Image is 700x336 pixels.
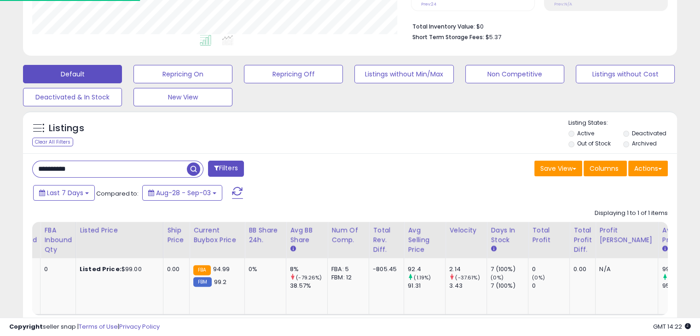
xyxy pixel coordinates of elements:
div: Listed Price [80,226,159,235]
button: Deactivated & In Stock [23,88,122,106]
div: Profit [PERSON_NAME] [599,226,654,245]
small: Prev: 24 [421,1,436,7]
button: Non Competitive [465,65,564,83]
small: (0%) [532,274,545,281]
small: FBM [193,277,211,287]
div: Days In Stock [491,226,524,245]
div: Total Profit Diff. [573,226,591,255]
div: 99 [662,265,699,273]
div: Total Profit [532,226,566,245]
small: Avg BB Share. [290,245,295,253]
div: Total Rev. Diff. [373,226,400,255]
div: seller snap | | [9,323,160,331]
button: Repricing Off [244,65,343,83]
div: Avg Win Price [662,226,695,245]
button: Last 7 Days [33,185,95,201]
div: 0% [249,265,279,273]
span: 94.99 [213,265,230,273]
div: FBA: 5 [331,265,362,273]
div: 92.4 [408,265,445,273]
div: 2.14 [449,265,486,273]
small: Avg Win Price. [662,245,667,253]
div: Velocity [449,226,483,235]
b: Total Inventory Value: [412,23,475,30]
div: Clear All Filters [32,138,73,146]
button: Aug-28 - Sep-03 [142,185,222,201]
button: Default [23,65,122,83]
b: Listed Price: [80,265,121,273]
button: Actions [628,161,668,176]
span: $5.37 [486,33,501,41]
div: 7 (100%) [491,282,528,290]
div: Num of Comp. [331,226,365,245]
small: (0%) [491,274,503,281]
div: Displaying 1 to 1 of 1 items [595,209,668,218]
div: 0 [532,282,569,290]
div: BB Share 24h. [249,226,282,245]
button: Listings without Min/Max [354,65,453,83]
div: 38.57% [290,282,327,290]
div: -805.45 [373,265,397,273]
div: Current Buybox Price [193,226,241,245]
label: Deactivated [631,129,666,137]
div: 95.08 [662,282,699,290]
div: 3.43 [449,282,486,290]
label: Archived [631,139,656,147]
div: $99.00 [80,265,156,273]
small: Prev: N/A [554,1,572,7]
span: Compared to: [96,189,139,198]
h5: Listings [49,122,84,135]
div: FBM: 12 [331,273,362,282]
button: Save View [534,161,582,176]
label: Out of Stock [577,139,611,147]
b: Short Term Storage Fees: [412,33,484,41]
label: Active [577,129,594,137]
small: (-79.26%) [296,274,322,281]
div: Ship Price [167,226,185,245]
div: Avg Selling Price [408,226,441,255]
div: Avg BB Share [290,226,324,245]
p: Listing States: [568,119,677,127]
a: Terms of Use [79,322,118,331]
span: 99.2 [214,278,227,286]
button: Filters [208,161,244,177]
div: FBA inbound Qty [44,226,72,255]
div: N/A [599,265,651,273]
button: New View [133,88,232,106]
div: 91.31 [408,282,445,290]
small: Days In Stock. [491,245,496,253]
small: (-37.61%) [455,274,480,281]
span: Last 7 Days [47,188,83,197]
span: Aug-28 - Sep-03 [156,188,211,197]
span: Columns [590,164,619,173]
div: 0 [532,265,569,273]
button: Listings without Cost [576,65,675,83]
small: FBA [193,265,210,275]
div: 0 [44,265,69,273]
span: 2025-09-11 14:22 GMT [653,322,691,331]
div: 7 (100%) [491,265,528,273]
small: (1.19%) [414,274,431,281]
a: Privacy Policy [119,322,160,331]
li: $0 [412,20,661,31]
button: Columns [584,161,627,176]
strong: Copyright [9,322,43,331]
div: FBA Reserved Qty [6,226,36,255]
div: 0.00 [573,265,588,273]
button: Repricing On [133,65,232,83]
div: 8% [290,265,327,273]
div: 0.00 [167,265,182,273]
